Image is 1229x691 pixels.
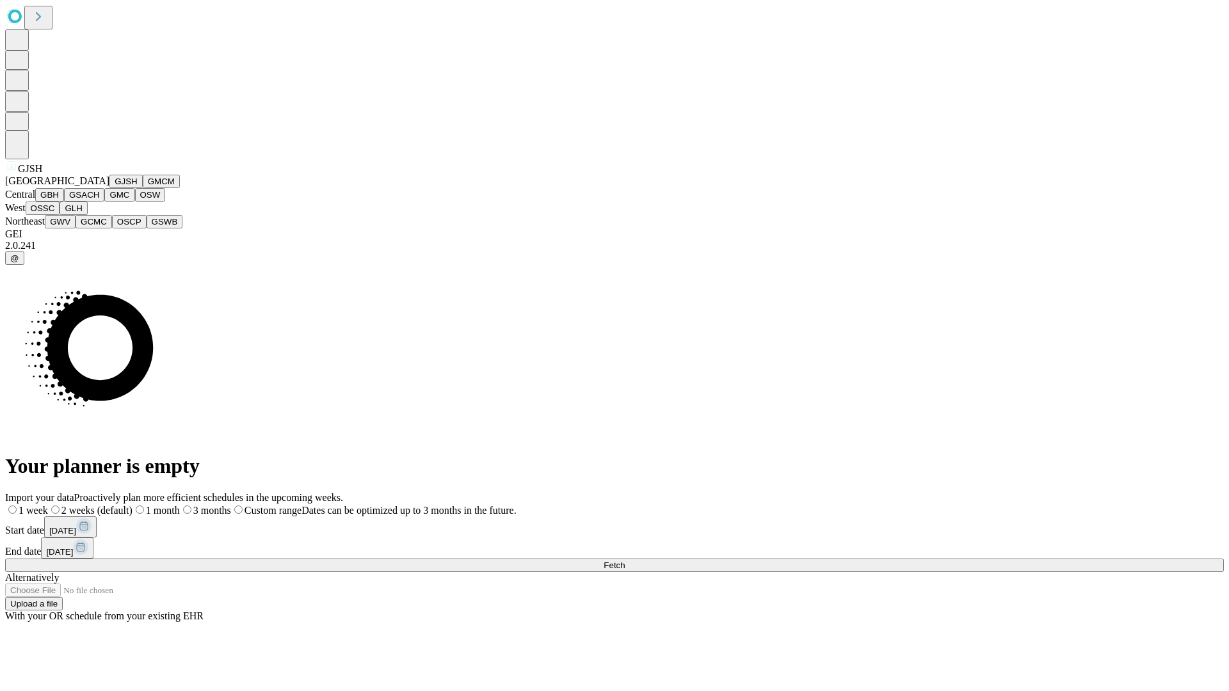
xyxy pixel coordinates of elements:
span: 3 months [193,505,231,516]
div: Start date [5,516,1224,537]
span: Import your data [5,492,74,503]
button: GMC [104,188,134,202]
button: GWV [45,215,76,228]
div: GEI [5,228,1224,240]
button: OSSC [26,202,60,215]
button: GCMC [76,215,112,228]
input: 1 month [136,505,144,514]
button: Upload a file [5,597,63,610]
input: 1 week [8,505,17,514]
span: West [5,202,26,213]
span: @ [10,253,19,263]
button: [DATE] [41,537,93,559]
span: 2 weeks (default) [61,505,133,516]
span: 1 month [146,505,180,516]
button: OSW [135,188,166,202]
input: Custom rangeDates can be optimized up to 3 months in the future. [234,505,243,514]
span: With your OR schedule from your existing EHR [5,610,204,621]
button: OSCP [112,215,147,228]
button: GLH [60,202,87,215]
span: [DATE] [49,526,76,536]
button: Fetch [5,559,1224,572]
h1: Your planner is empty [5,454,1224,478]
button: [DATE] [44,516,97,537]
span: Custom range [245,505,301,516]
span: [DATE] [46,547,73,557]
button: GMCM [143,175,180,188]
button: GBH [35,188,64,202]
button: GSWB [147,215,183,228]
span: Proactively plan more efficient schedules in the upcoming weeks. [74,492,343,503]
span: [GEOGRAPHIC_DATA] [5,175,109,186]
div: 2.0.241 [5,240,1224,251]
span: Alternatively [5,572,59,583]
span: Fetch [604,560,625,570]
span: GJSH [18,163,42,174]
input: 2 weeks (default) [51,505,60,514]
span: Dates can be optimized up to 3 months in the future. [301,505,516,516]
span: Northeast [5,216,45,226]
div: End date [5,537,1224,559]
button: GSACH [64,188,104,202]
button: @ [5,251,24,265]
button: GJSH [109,175,143,188]
span: 1 week [19,505,48,516]
input: 3 months [183,505,191,514]
span: Central [5,189,35,200]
